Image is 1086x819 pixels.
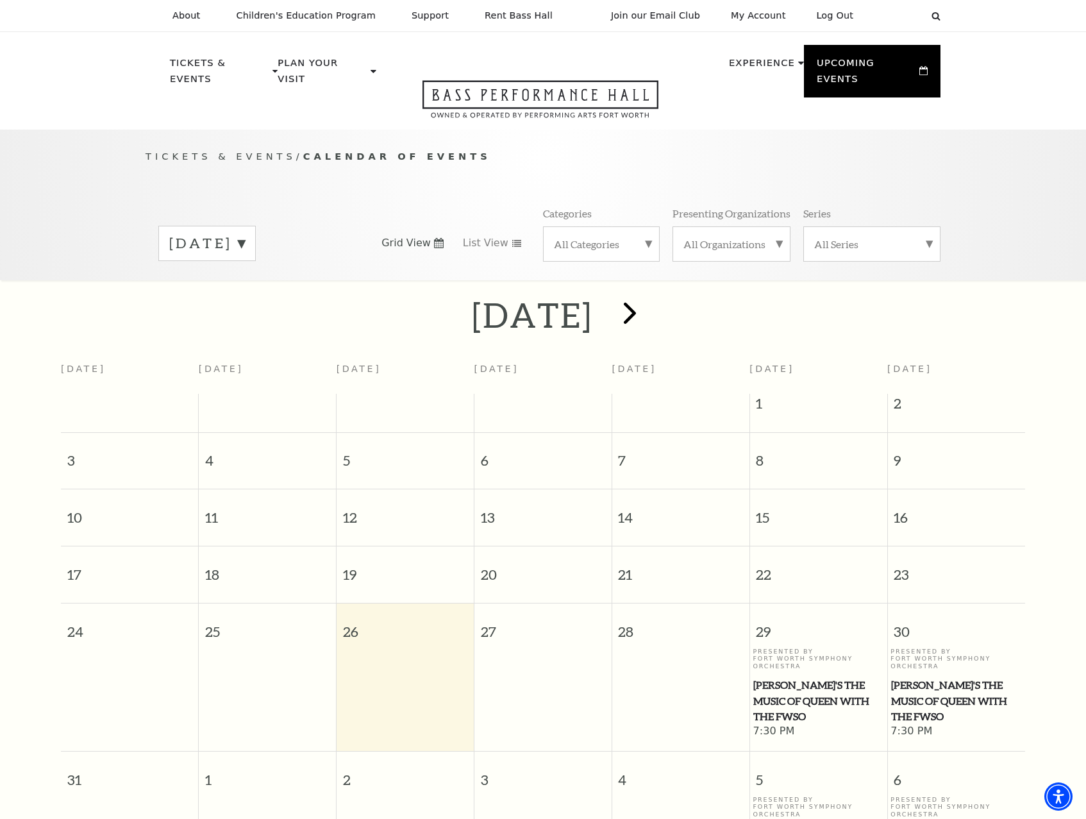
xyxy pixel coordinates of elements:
th: [DATE] [612,356,749,394]
p: Upcoming Events [817,55,916,94]
span: 9 [888,433,1025,477]
h2: [DATE] [472,294,593,335]
span: 2 [337,752,474,796]
span: 18 [199,546,336,591]
span: 5 [750,752,887,796]
span: 19 [337,546,474,591]
p: Presented By Fort Worth Symphony Orchestra [753,648,883,670]
p: Presenting Organizations [672,207,790,220]
label: All Series [814,237,930,251]
a: Windborne's The Music of Queen with the FWSO [890,677,1022,725]
button: next [605,292,652,338]
span: Calendar of Events [303,151,491,162]
label: All Categories [554,237,649,251]
th: [DATE] [337,356,474,394]
span: Tickets & Events [146,151,296,162]
p: Presented By Fort Worth Symphony Orchestra [753,796,883,818]
span: 31 [61,752,198,796]
span: Grid View [381,236,431,250]
p: Tickets & Events [170,55,269,94]
p: Categories [543,207,592,220]
span: 25 [199,604,336,648]
p: Experience [729,55,795,78]
select: Select: [874,10,919,22]
p: About [172,10,200,21]
p: Plan Your Visit [278,55,367,94]
p: Presented By Fort Worth Symphony Orchestra [890,648,1022,670]
span: List View [463,236,508,250]
span: 12 [337,489,474,534]
span: 10 [61,489,198,534]
th: [DATE] [61,356,199,394]
span: 7 [612,433,749,477]
span: 26 [337,604,474,648]
span: [DATE] [749,364,794,374]
span: 6 [474,433,612,477]
div: Accessibility Menu [1044,782,1073,811]
span: 14 [612,489,749,534]
th: [DATE] [474,356,612,394]
p: Rent Bass Hall [485,10,553,21]
label: All Organizations [683,237,780,251]
span: 27 [474,604,612,648]
span: 7:30 PM [890,725,1022,739]
span: 3 [61,433,198,477]
span: 4 [199,433,336,477]
span: 17 [61,546,198,591]
p: Series [803,207,831,220]
label: [DATE] [169,233,245,253]
span: [PERSON_NAME]'s The Music of Queen with the FWSO [753,677,883,725]
span: 30 [888,604,1025,648]
th: [DATE] [199,356,337,394]
a: Open this option [376,80,705,130]
span: 15 [750,489,887,534]
span: 13 [474,489,612,534]
span: 23 [888,546,1025,591]
span: 1 [750,394,887,419]
span: [PERSON_NAME]'s The Music of Queen with the FWSO [891,677,1021,725]
span: [DATE] [887,364,932,374]
span: 24 [61,604,198,648]
span: 3 [474,752,612,796]
span: 5 [337,433,474,477]
span: 21 [612,546,749,591]
span: 1 [199,752,336,796]
span: 4 [612,752,749,796]
span: 8 [750,433,887,477]
span: 20 [474,546,612,591]
span: 16 [888,489,1025,534]
span: 29 [750,604,887,648]
p: Support [412,10,449,21]
span: 22 [750,546,887,591]
span: 11 [199,489,336,534]
p: Children's Education Program [236,10,376,21]
span: 7:30 PM [753,725,883,739]
a: Windborne's The Music of Queen with the FWSO [753,677,883,725]
span: 28 [612,604,749,648]
span: 2 [888,394,1025,419]
p: / [146,149,940,165]
p: Presented By Fort Worth Symphony Orchestra [890,796,1022,818]
span: 6 [888,752,1025,796]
